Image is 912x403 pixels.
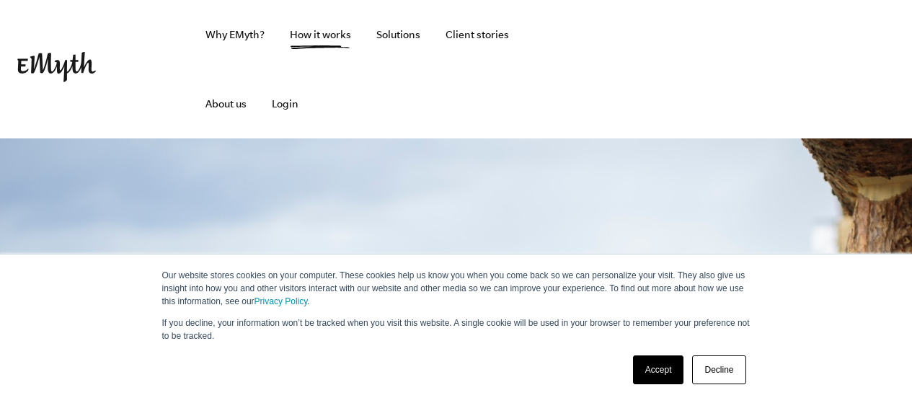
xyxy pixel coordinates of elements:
[743,53,895,85] iframe: Embedded CTA
[254,296,308,306] a: Privacy Policy
[692,355,745,384] a: Decline
[585,53,736,85] iframe: Embedded CTA
[260,69,310,138] a: Login
[162,269,751,308] p: Our website stores cookies on your computer. These cookies help us know you when you come back so...
[194,69,258,138] a: About us
[17,52,96,82] img: EMyth
[633,355,684,384] a: Accept
[162,316,751,342] p: If you decline, your information won’t be tracked when you visit this website. A single cookie wi...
